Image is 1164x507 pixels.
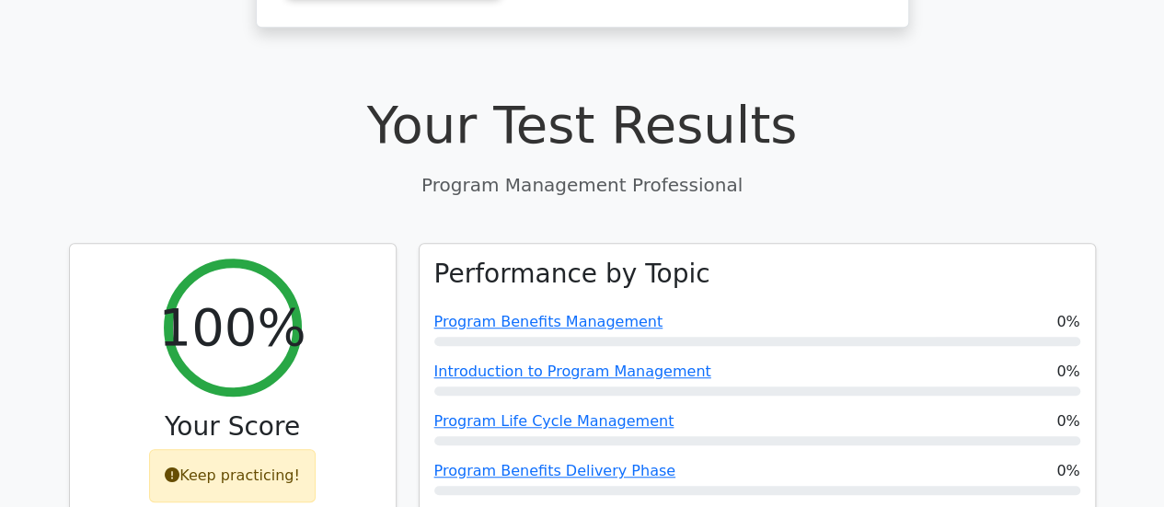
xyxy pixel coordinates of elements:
span: 0% [1056,460,1079,482]
p: Program Management Professional [69,171,1096,199]
span: 0% [1056,361,1079,383]
h1: Your Test Results [69,94,1096,156]
span: 0% [1056,311,1079,333]
a: Introduction to Program Management [434,363,711,380]
a: Program Benefits Delivery Phase [434,462,675,479]
h3: Performance by Topic [434,259,710,290]
a: Program Life Cycle Management [434,412,674,430]
span: 0% [1056,410,1079,432]
div: Keep practicing! [149,449,316,502]
h2: 100% [158,296,305,358]
a: Program Benefits Management [434,313,663,330]
h3: Your Score [85,411,381,443]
